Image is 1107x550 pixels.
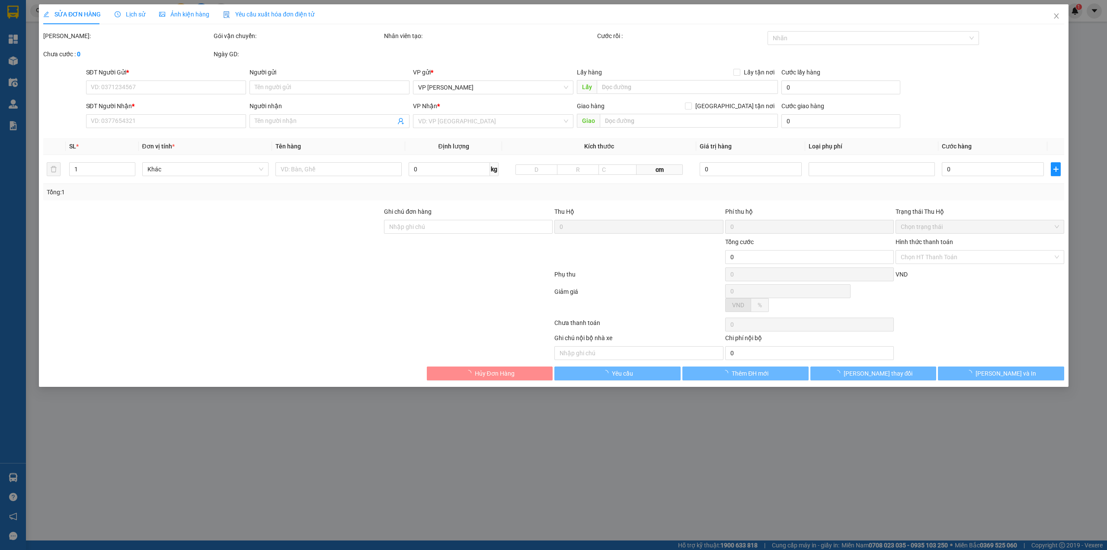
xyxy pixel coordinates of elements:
input: Cước giao hàng [781,114,900,128]
input: D [515,164,557,175]
input: R [557,164,599,175]
span: Lấy tận nơi [740,68,777,77]
span: loading [834,370,843,376]
span: clock-circle [115,11,121,17]
th: Loại phụ phí [805,138,938,155]
span: plus [1051,166,1060,173]
img: icon [223,11,230,18]
div: Tổng: 1 [47,187,427,197]
span: [GEOGRAPHIC_DATA] tận nơi [691,101,777,111]
span: Yêu cầu xuất hóa đơn điện tử [223,11,314,18]
button: delete [47,162,61,176]
div: Trạng thái Thu Hộ [895,207,1064,216]
span: edit [43,11,49,17]
span: cm [637,164,683,175]
span: Đơn vị tính [142,143,174,150]
input: C [598,164,637,175]
span: [PERSON_NAME] thay đổi [843,369,912,378]
input: Dọc đường [596,80,777,94]
b: 0 [77,51,80,58]
span: VND [732,302,744,309]
span: loading [465,370,474,376]
span: picture [159,11,165,17]
span: Cước hàng [942,143,972,150]
span: user-add [397,118,404,125]
span: Lấy hàng [576,69,601,76]
button: Close [1044,4,1068,29]
button: Hủy Đơn Hàng [426,367,553,380]
div: VP gửi [413,68,573,77]
span: Hủy Đơn Hàng [474,369,514,378]
span: loading [966,370,976,376]
span: Yêu cầu [611,369,633,378]
div: Phụ thu [553,270,724,285]
span: VP Nhận [413,103,437,109]
button: Yêu cầu [554,367,681,380]
div: Chưa cước : [43,49,212,59]
div: Cước rồi : [597,31,766,41]
span: Tên hàng [275,143,301,150]
span: VND [895,271,907,278]
div: SĐT Người Nhận [86,101,246,111]
div: SĐT Người Gửi [86,68,246,77]
label: Hình thức thanh toán [895,238,953,245]
span: Ảnh kiện hàng [159,11,209,18]
span: Định lượng [438,143,469,150]
button: [PERSON_NAME] và In [938,367,1064,380]
div: Chưa thanh toán [553,318,724,333]
div: Nhân viên tạo: [384,31,595,41]
input: Cước lấy hàng [781,80,900,94]
div: Ngày GD: [214,49,382,59]
div: Chi phí nội bộ [725,333,893,346]
span: % [757,302,761,309]
span: Chọn trạng thái [900,220,1059,233]
button: [PERSON_NAME] thay đổi [810,367,936,380]
label: Cước lấy hàng [781,69,820,76]
span: VP LÊ HỒNG PHONG [418,81,568,94]
input: Nhập ghi chú [554,346,723,360]
label: Cước giao hàng [781,103,824,109]
button: Thêm ĐH mới [682,367,809,380]
span: [PERSON_NAME] và In [976,369,1036,378]
span: Giá trị hàng [699,143,731,150]
span: Lấy [576,80,596,94]
span: kg [490,162,499,176]
div: Gói vận chuyển: [214,31,382,41]
span: SỬA ĐƠN HÀNG [43,11,101,18]
input: VD: Bàn, Ghế [275,162,401,176]
span: close [1053,13,1059,19]
div: Người nhận [250,101,410,111]
span: loading [722,370,732,376]
input: Ghi chú đơn hàng [384,220,553,234]
div: [PERSON_NAME]: [43,31,212,41]
span: Khác [147,163,263,176]
span: Giao hàng [576,103,604,109]
div: Phí thu hộ [725,207,893,220]
span: Tổng cước [725,238,753,245]
div: Giảm giá [553,287,724,316]
input: Dọc đường [599,114,777,128]
span: Giao [576,114,599,128]
label: Ghi chú đơn hàng [384,208,432,215]
button: plus [1051,162,1061,176]
div: Người gửi [250,68,410,77]
div: Ghi chú nội bộ nhà xe [554,333,723,346]
span: SL [69,143,76,150]
span: loading [602,370,611,376]
span: Thêm ĐH mới [732,369,768,378]
span: Kích thước [584,143,614,150]
span: Lịch sử [115,11,145,18]
span: Thu Hộ [554,208,574,215]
